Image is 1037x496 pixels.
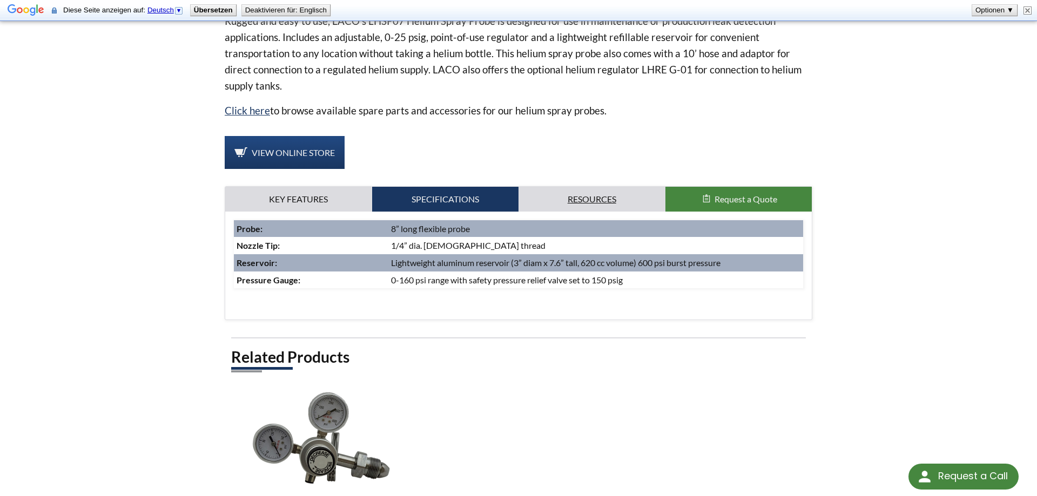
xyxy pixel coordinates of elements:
[908,464,1019,490] div: Request a Call
[225,103,812,119] p: to browse available spare parts and accessories for our helium spray probes.
[231,347,806,367] h2: Related Products
[225,136,345,169] a: View Online Store
[372,187,519,212] a: Specifications
[147,6,184,14] a: Deutsch
[237,223,262,234] strong: Probe:
[252,147,335,158] span: View Online Store
[194,6,233,14] b: Übersetzen
[225,187,372,212] a: Key Features
[1023,6,1032,15] img: Schließen
[665,187,812,212] button: Request a Quote
[388,271,803,289] td: 0-160 psi range with safety pressure relief valve set to 150 psig
[916,468,933,485] img: round button
[237,275,300,285] strong: Pressure Gauge:
[388,237,803,254] td: 1/4” dia. [DEMOGRAPHIC_DATA] thread
[938,464,1008,488] div: Request a Call
[242,5,330,16] button: Deaktivieren für: Englisch
[8,3,44,18] img: Google Google Übersetzer
[191,5,236,16] button: Übersetzen
[388,254,803,271] td: Lightweight aluminum reservoir (3” diam x 7.6” tall, 620 cc volume) 600 psi burst pressure
[972,5,1017,16] button: Optionen ▼
[388,220,803,237] td: 8” long flexible probe
[237,257,277,268] strong: Reservoir:
[715,194,777,204] span: Request a Quote
[225,13,812,94] p: Rugged and easy to use, LACO’s LHSP07 Helium Spray Probe is designed for use in maintenance or pr...
[63,6,186,14] span: Diese Seite anzeigen auf:
[237,240,280,250] strong: Nozzle Tip:
[518,187,665,212] a: Resources
[225,104,270,117] a: Click here
[147,6,174,14] span: Deutsch
[52,6,57,15] img: Der Content dieser sicheren Seite wird über eine sichere Verbindung zur Übersetzung an Google ges...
